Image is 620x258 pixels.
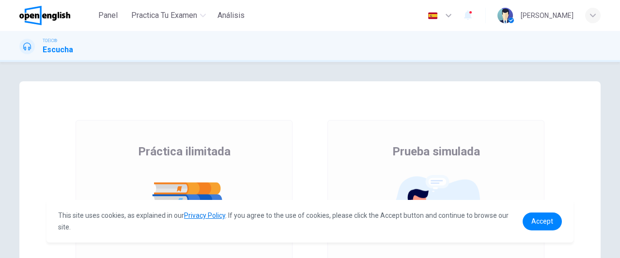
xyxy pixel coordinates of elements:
div: [PERSON_NAME] [521,10,573,21]
div: cookieconsent [46,200,573,243]
span: TOEIC® [43,37,57,44]
a: Privacy Policy [184,212,225,219]
span: Accept [531,217,553,225]
a: dismiss cookie message [523,212,562,230]
span: Análisis [217,10,245,21]
button: Practica tu examen [127,7,210,24]
img: OpenEnglish logo [19,6,70,25]
img: es [427,12,439,19]
button: Análisis [214,7,248,24]
span: Prueba simulada [392,144,480,159]
img: Profile picture [497,8,513,23]
span: This site uses cookies, as explained in our . If you agree to the use of cookies, please click th... [58,212,509,231]
a: OpenEnglish logo [19,6,93,25]
span: Practica tu examen [131,10,197,21]
span: Panel [98,10,118,21]
button: Panel [93,7,124,24]
h1: Escucha [43,44,73,56]
span: Práctica ilimitada [138,144,231,159]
